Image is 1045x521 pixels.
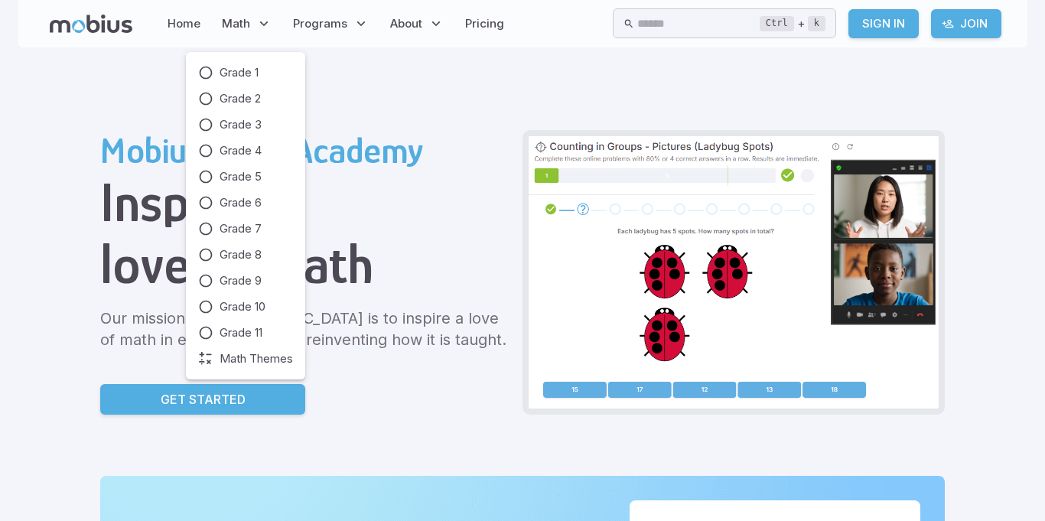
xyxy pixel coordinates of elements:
[222,15,250,32] span: Math
[220,272,262,289] span: Grade 9
[808,16,825,31] kbd: k
[760,16,794,31] kbd: Ctrl
[220,246,262,263] span: Grade 8
[220,168,262,185] span: Grade 5
[220,220,262,237] span: Grade 7
[220,90,261,107] span: Grade 2
[760,15,825,33] div: +
[198,142,293,159] a: Grade 4
[198,324,293,341] a: Grade 11
[198,246,293,263] a: Grade 8
[220,350,293,367] span: Math Themes
[390,15,422,32] span: About
[198,220,293,237] a: Grade 7
[198,298,293,315] a: Grade 10
[198,194,293,211] a: Grade 6
[220,142,262,159] span: Grade 4
[198,64,293,81] a: Grade 1
[848,9,919,38] a: Sign In
[931,9,1001,38] a: Join
[293,15,347,32] span: Programs
[198,272,293,289] a: Grade 9
[220,116,262,133] span: Grade 3
[163,6,205,41] a: Home
[220,324,262,341] span: Grade 11
[198,116,293,133] a: Grade 3
[198,350,293,367] a: Math Themes
[198,168,293,185] a: Grade 5
[198,90,293,107] a: Grade 2
[220,64,259,81] span: Grade 1
[461,6,509,41] a: Pricing
[220,194,262,211] span: Grade 6
[220,298,265,315] span: Grade 10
